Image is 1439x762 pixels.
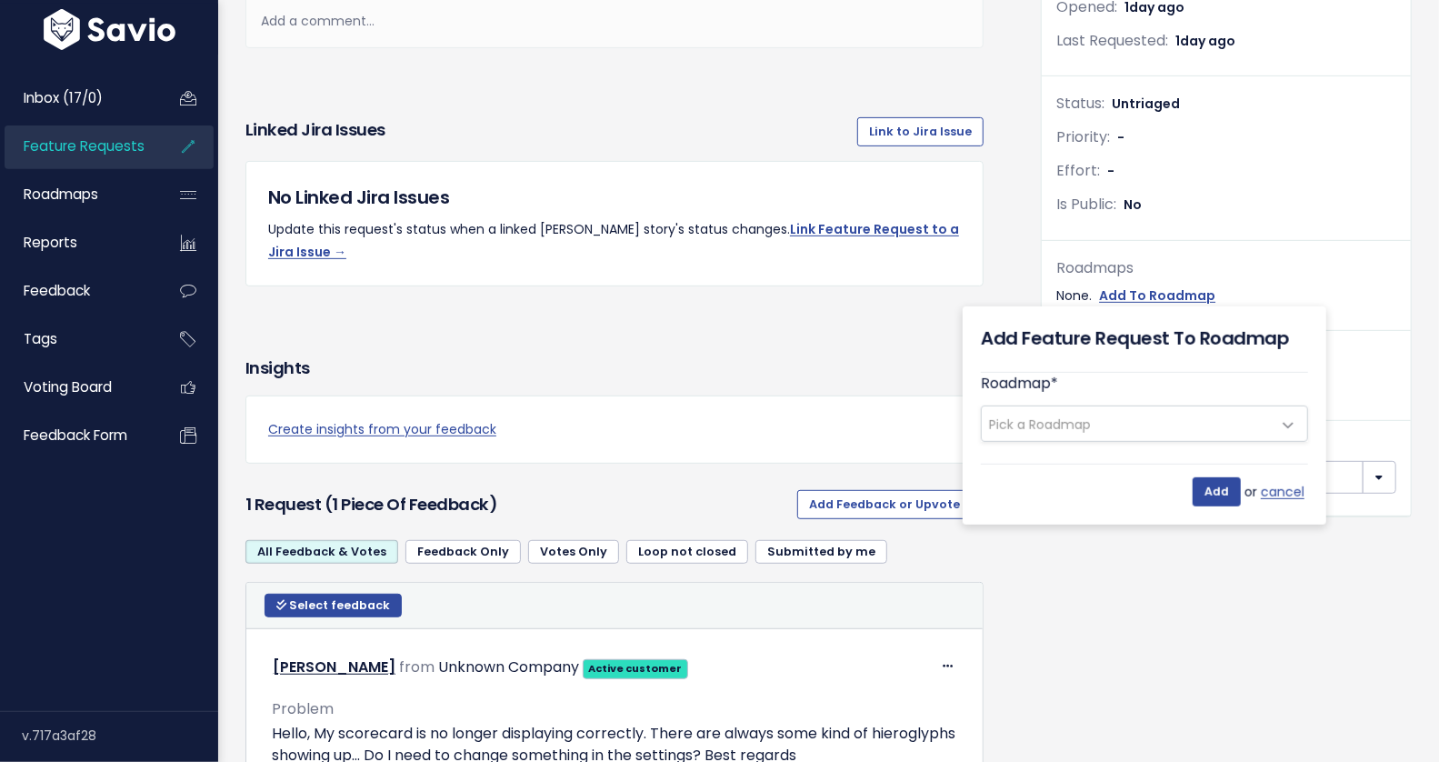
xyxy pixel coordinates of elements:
span: Feedback form [24,426,127,445]
span: Feedback [24,281,90,300]
span: Priority: [1056,126,1110,147]
span: - [1117,128,1124,146]
label: Roadmap [981,373,1058,395]
span: - [1107,162,1114,180]
span: Tags [24,329,57,348]
span: Feature Requests [24,136,145,155]
a: Feedback [5,270,151,312]
h3: Linked Jira issues [245,117,385,146]
span: 1 [1175,32,1235,50]
span: day ago [1180,32,1235,50]
a: Feedback Only [405,540,521,564]
a: Votes Only [528,540,619,564]
div: Roadmaps [1056,256,1396,282]
input: Add [1193,477,1241,506]
a: [PERSON_NAME] [273,657,395,677]
span: Effort: [1056,160,1100,181]
span: Is Public: [1056,194,1116,215]
a: Tags [5,318,151,360]
h5: Add Feature Request To Roadmap [981,325,1289,352]
span: Last Requested: [1056,30,1168,51]
span: Pick a Roadmap [989,416,1091,434]
p: Update this request's status when a linked [PERSON_NAME] story's status changes. [268,218,961,264]
div: Unknown Company [438,655,579,681]
a: Feedback form [5,415,151,456]
img: logo-white.9d6f32f41409.svg [39,9,180,50]
h5: No Linked Jira Issues [268,184,961,211]
div: v.717a3af28 [22,712,218,759]
a: Voting Board [5,366,151,408]
span: from [399,657,435,677]
div: or [981,464,1308,506]
a: Loop not closed [626,540,748,564]
span: Problem [272,698,334,719]
a: Reports [5,222,151,264]
h3: 1 Request (1 piece of Feedback) [245,492,790,517]
span: No [1124,196,1142,214]
a: Add To Roadmap [1099,285,1215,307]
a: cancel [1261,481,1308,504]
span: Untriaged [1112,95,1180,113]
a: Inbox (17/0) [5,77,151,119]
span: Status: [1056,93,1104,114]
span: Select feedback [289,597,390,613]
h3: Insights [245,356,310,381]
a: Feature Requests [5,125,151,167]
span: Voting Board [24,377,112,396]
button: Select feedback [265,594,402,617]
span: Inbox (17/0) [24,88,103,107]
a: Link to Jira Issue [857,117,984,146]
a: Submitted by me [755,540,887,564]
span: Reports [24,233,77,252]
a: Create insights from your feedback [268,418,961,441]
button: Add Feedback or Upvote [797,490,984,519]
a: Roadmaps [5,174,151,216]
strong: Active customer [589,661,683,676]
div: None. [1056,285,1396,307]
a: All Feedback & Votes [245,540,398,564]
span: Roadmaps [24,185,98,204]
